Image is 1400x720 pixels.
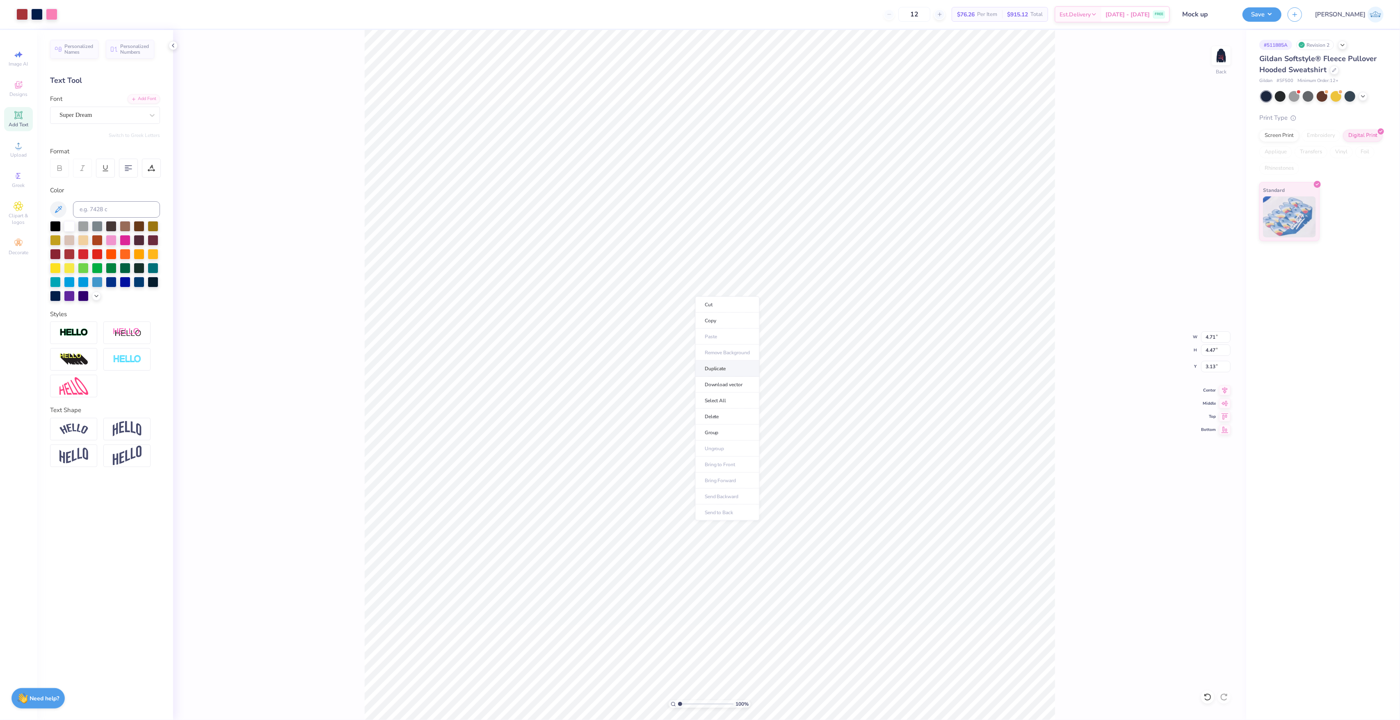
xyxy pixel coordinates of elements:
[113,355,142,364] img: Negative Space
[59,424,88,435] img: Arc
[1259,54,1377,75] span: Gildan Softstyle® Fleece Pullover Hooded Sweatshirt
[1302,130,1341,142] div: Embroidery
[50,310,160,319] div: Styles
[1315,10,1366,19] span: [PERSON_NAME]
[10,152,27,158] span: Upload
[1007,10,1028,19] span: $915.12
[735,700,749,708] span: 100 %
[957,10,975,19] span: $76.26
[1343,130,1383,142] div: Digital Print
[1242,7,1281,22] button: Save
[1201,427,1216,433] span: Bottom
[59,377,88,395] img: Free Distort
[59,353,88,366] img: 3d Illusion
[50,186,160,195] div: Color
[109,132,160,139] button: Switch to Greek Letters
[1355,146,1375,158] div: Foil
[120,43,149,55] span: Personalized Numbers
[9,249,28,256] span: Decorate
[1259,77,1272,84] span: Gildan
[1296,40,1334,50] div: Revision 2
[9,121,28,128] span: Add Text
[1030,10,1043,19] span: Total
[1259,146,1292,158] div: Applique
[12,182,25,189] span: Greek
[1105,10,1150,19] span: [DATE] - [DATE]
[1201,401,1216,406] span: Middle
[695,377,760,393] li: Download vector
[1259,162,1299,175] div: Rhinestones
[1259,40,1292,50] div: # 511885A
[977,10,997,19] span: Per Item
[898,7,930,22] input: – –
[128,94,160,104] div: Add Font
[1330,146,1353,158] div: Vinyl
[64,43,94,55] span: Personalized Names
[50,406,160,415] div: Text Shape
[1277,77,1293,84] span: # SF500
[1297,77,1338,84] span: Minimum Order: 12 +
[1216,68,1226,75] div: Back
[1060,10,1091,19] span: Est. Delivery
[113,446,142,466] img: Rise
[1201,387,1216,393] span: Center
[1368,7,1384,23] img: Josephine Amber Orros
[1263,196,1316,237] img: Standard
[1213,48,1229,64] img: Back
[1155,11,1163,17] span: FREE
[1263,186,1285,194] span: Standard
[1259,113,1384,123] div: Print Type
[695,313,760,329] li: Copy
[695,296,760,313] li: Cut
[1176,6,1236,23] input: Untitled Design
[59,328,88,337] img: Stroke
[1295,146,1327,158] div: Transfers
[695,425,760,441] li: Group
[113,328,142,338] img: Shadow
[1259,130,1299,142] div: Screen Print
[50,147,161,156] div: Format
[695,393,760,409] li: Select All
[9,91,27,98] span: Designs
[695,409,760,425] li: Delete
[50,94,62,104] label: Font
[30,695,59,702] strong: Need help?
[59,448,88,464] img: Flag
[695,361,760,377] li: Duplicate
[113,421,142,437] img: Arch
[73,201,160,218] input: e.g. 7428 c
[4,212,33,226] span: Clipart & logos
[50,75,160,86] div: Text Tool
[1201,414,1216,419] span: Top
[1315,7,1384,23] a: [PERSON_NAME]
[9,61,28,67] span: Image AI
